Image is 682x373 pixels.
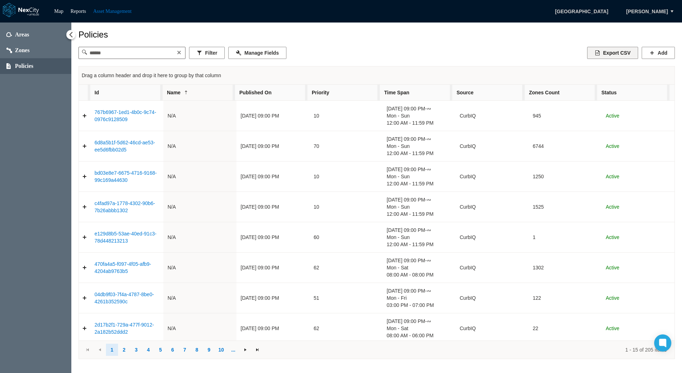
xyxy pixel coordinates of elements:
[6,63,11,69] img: policies.svg
[95,231,157,244] a: e129d8b5-53ae-40ed-91c3-78d448213213
[163,253,236,283] td: N/A
[82,69,672,82] div: Drag a column header and drop it here to group by that column
[387,135,451,143] span: [DATE] 09:00 PM - ∾
[387,143,451,150] span: Mon - Sun
[309,253,382,283] td: 62
[205,49,217,56] span: Filter
[95,89,99,96] span: Id
[251,344,264,356] a: Go to the last page
[626,8,668,15] span: [PERSON_NAME]
[455,253,529,283] td: CurbIQ
[93,9,132,14] a: Asset Management
[228,47,286,59] button: Manage Fields
[387,264,451,271] span: Mon - Sat
[95,292,154,304] a: 04db9f03-7f4a-4787-8be0-4261b352590c
[163,192,236,222] td: N/A
[95,261,151,274] a: 470fa4a5-f097-4f05-afb9-4204ab9763b5
[191,344,203,356] a: undefined 8
[529,89,560,96] span: Zones Count
[529,192,602,222] td: 1525
[606,174,619,179] span: Active
[387,318,451,325] span: [DATE] 09:00 PM - ∾
[387,332,451,339] span: 08:00 AM - 06:00 PM
[95,322,154,335] a: 2d17b2f1-729a-477f-9012-2a182b52ddd2
[455,313,529,344] td: CurbIQ
[309,161,382,192] td: 10
[606,325,619,331] span: Active
[163,161,236,192] td: N/A
[163,313,236,344] td: N/A
[601,89,617,96] span: Status
[167,89,180,96] span: Name
[130,344,142,356] a: undefined 3
[455,101,529,131] td: CurbIQ
[384,89,409,96] span: Time Span
[236,192,310,222] td: [DATE] 09:00 PM
[455,192,529,222] td: CurbIQ
[239,344,251,356] a: Go to the next page
[606,295,619,301] span: Active
[236,101,310,131] td: [DATE] 09:00 PM
[79,321,90,335] a: Expand detail row
[163,283,236,313] td: N/A
[79,230,90,244] a: Expand detail row
[95,170,157,183] a: bd03e8e7-6675-4716-9168-99c169a44630
[658,49,667,56] span: Add
[118,344,130,356] a: undefined 2
[387,271,451,278] span: 08:00 AM - 08:00 PM
[6,48,12,53] img: zones.svg
[606,204,619,210] span: Active
[163,101,236,131] td: N/A
[387,105,451,112] span: [DATE] 09:00 PM - ∾
[309,101,382,131] td: 10
[95,109,156,122] a: 767b6967-1ed1-4b0c-9c74-0976c9128509
[606,143,619,149] span: Active
[189,47,225,59] button: Filter
[309,222,382,253] td: 60
[71,9,86,14] a: Reports
[529,253,602,283] td: 1302
[642,47,675,59] button: Add
[455,283,529,313] td: CurbIQ
[387,150,451,157] span: 12:00 AM - 11:59 PM
[455,131,529,161] td: CurbIQ
[236,253,310,283] td: [DATE] 09:00 PM
[142,344,154,356] a: undefined 4
[619,5,676,18] button: [PERSON_NAME]
[79,139,90,153] a: Expand detail row
[163,222,236,253] td: N/A
[15,63,34,70] span: Policies
[236,313,310,344] td: [DATE] 09:00 PM
[387,302,451,309] span: 03:00 PM - 07:00 PM
[79,260,90,275] a: Expand detail row
[529,161,602,192] td: 1250
[606,234,619,240] span: Active
[236,131,310,161] td: [DATE] 09:00 PM
[387,227,451,234] span: [DATE] 09:00 PM - ∾
[309,192,382,222] td: 10
[455,161,529,192] td: CurbIQ
[95,140,155,153] a: 6d8a5b1f-5d62-46cd-ae53-ee5d6fbb02d5
[215,344,227,356] a: undefined 10
[387,166,451,173] span: [DATE] 09:00 PM - ∾
[78,30,675,40] div: Policies
[529,131,602,161] td: 6744
[387,173,451,180] span: Mon - Sun
[79,200,90,214] a: Expand detail row
[529,222,602,253] td: 1
[387,119,451,126] span: 12:00 AM - 11:59 PM
[387,196,451,203] span: [DATE] 09:00 PM - ∾
[54,9,63,14] a: Map
[239,89,271,96] span: Published On
[79,291,90,305] a: Expand detail row
[309,131,382,161] td: 70
[309,283,382,313] td: 51
[309,313,382,344] td: 62
[387,325,451,332] span: Mon - Sat
[236,161,310,192] td: [DATE] 09:00 PM
[387,294,451,302] span: Mon - Fri
[455,222,529,253] td: CurbIQ
[387,287,451,294] span: [DATE] 09:00 PM - ∾
[95,200,155,213] a: c4fad97a-1778-4302-90b6-7b26abbb1302
[15,31,29,38] span: Areas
